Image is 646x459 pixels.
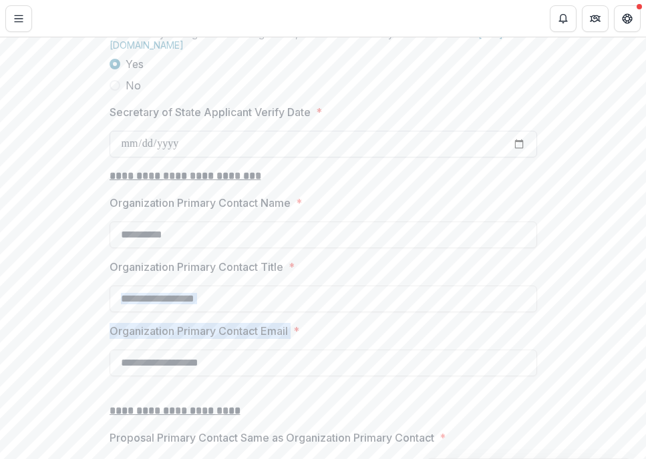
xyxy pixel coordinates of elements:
[126,77,141,93] span: No
[110,430,434,446] p: Proposal Primary Contact Same as Organization Primary Contact
[582,5,609,32] button: Partners
[126,56,144,72] span: Yes
[110,259,283,275] p: Organization Primary Contact Title
[110,28,537,56] div: To confirm your organization is registered, search the Secretary of State's website:
[110,195,291,211] p: Organization Primary Contact Name
[614,5,641,32] button: Get Help
[5,5,32,32] button: Toggle Menu
[550,5,577,32] button: Notifications
[110,28,503,51] a: [URL][DOMAIN_NAME]
[110,104,311,120] p: Secretary of State Applicant Verify Date
[110,323,288,339] p: Organization Primary Contact Email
